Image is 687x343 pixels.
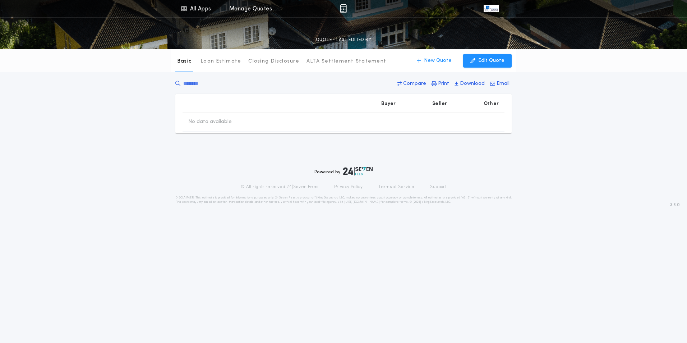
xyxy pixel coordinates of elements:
p: Download [460,80,485,87]
p: Edit Quote [478,57,504,64]
a: Terms of Service [378,184,414,190]
p: QUOTE - LAST EDITED BY [316,36,371,44]
p: ALTA Settlement Statement [306,58,386,65]
p: Seller [432,100,447,108]
div: Powered by [314,167,373,175]
button: Download [452,77,487,90]
button: Print [429,77,451,90]
a: [URL][DOMAIN_NAME] [344,201,380,203]
button: Email [488,77,512,90]
p: Loan Estimate [200,58,241,65]
p: New Quote [424,57,452,64]
button: Compare [395,77,428,90]
button: New Quote [410,54,459,68]
p: DISCLAIMER: This estimate is provided for informational purposes only. 24|Seven Fees, a product o... [175,196,512,204]
a: Privacy Policy [334,184,363,190]
td: No data available [183,113,238,131]
p: Email [497,80,510,87]
p: Print [438,80,449,87]
p: © All rights reserved. 24|Seven Fees [241,184,318,190]
span: 3.8.0 [670,202,680,208]
img: vs-icon [484,5,499,12]
p: Buyer [381,100,396,108]
p: Compare [403,80,426,87]
p: Other [484,100,499,108]
img: logo [343,167,373,175]
a: Support [430,184,446,190]
img: img [340,4,347,13]
p: Basic [177,58,192,65]
p: Closing Disclosure [248,58,299,65]
button: Edit Quote [463,54,512,68]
